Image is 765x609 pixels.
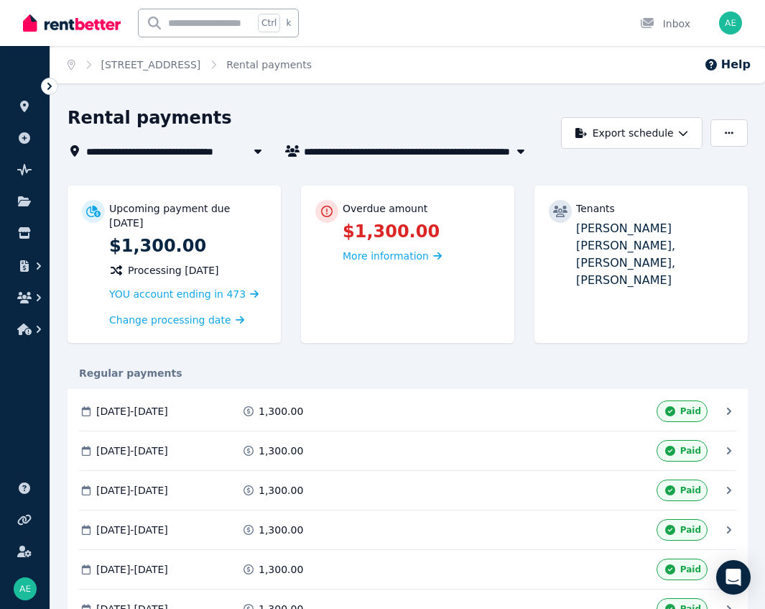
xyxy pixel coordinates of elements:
img: Anthony Eppelstun [14,577,37,600]
span: [DATE] - [DATE] [96,562,168,577]
img: RentBetter [23,12,121,34]
span: Change processing date [109,313,231,327]
p: $1,300.00 [109,234,266,257]
div: Open Intercom Messenger [716,560,751,595]
span: k [286,17,291,29]
p: [PERSON_NAME] [PERSON_NAME], [PERSON_NAME], [PERSON_NAME] [576,220,733,289]
span: More information [343,250,429,262]
span: [DATE] - [DATE] [96,444,168,458]
span: Paid [680,564,701,575]
span: [DATE] - [DATE] [96,404,168,418]
span: Rental payments [226,58,312,72]
button: Help [704,56,751,73]
span: [DATE] - [DATE] [96,483,168,498]
p: Overdue amount [343,201,427,216]
p: Tenants [576,201,615,216]
button: Export schedule [561,117,703,149]
span: 1,300.00 [259,483,303,498]
span: 1,300.00 [259,523,303,537]
div: Regular payments [68,366,748,380]
nav: Breadcrumb [50,46,329,83]
span: Paid [680,445,701,457]
span: 1,300.00 [259,562,303,577]
h1: Rental payments [68,106,232,129]
a: Change processing date [109,313,244,327]
p: $1,300.00 [343,220,500,243]
span: Paid [680,485,701,496]
span: [DATE] - [DATE] [96,523,168,537]
a: [STREET_ADDRESS] [101,59,201,70]
span: Paid [680,524,701,536]
span: Paid [680,406,701,417]
span: 1,300.00 [259,404,303,418]
span: Processing [DATE] [128,263,219,278]
span: Ctrl [258,14,280,32]
span: YOU account ending in 473 [109,288,246,300]
div: Inbox [640,17,690,31]
img: Anthony Eppelstun [719,12,742,35]
span: 1,300.00 [259,444,303,458]
p: Upcoming payment due [DATE] [109,201,266,230]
